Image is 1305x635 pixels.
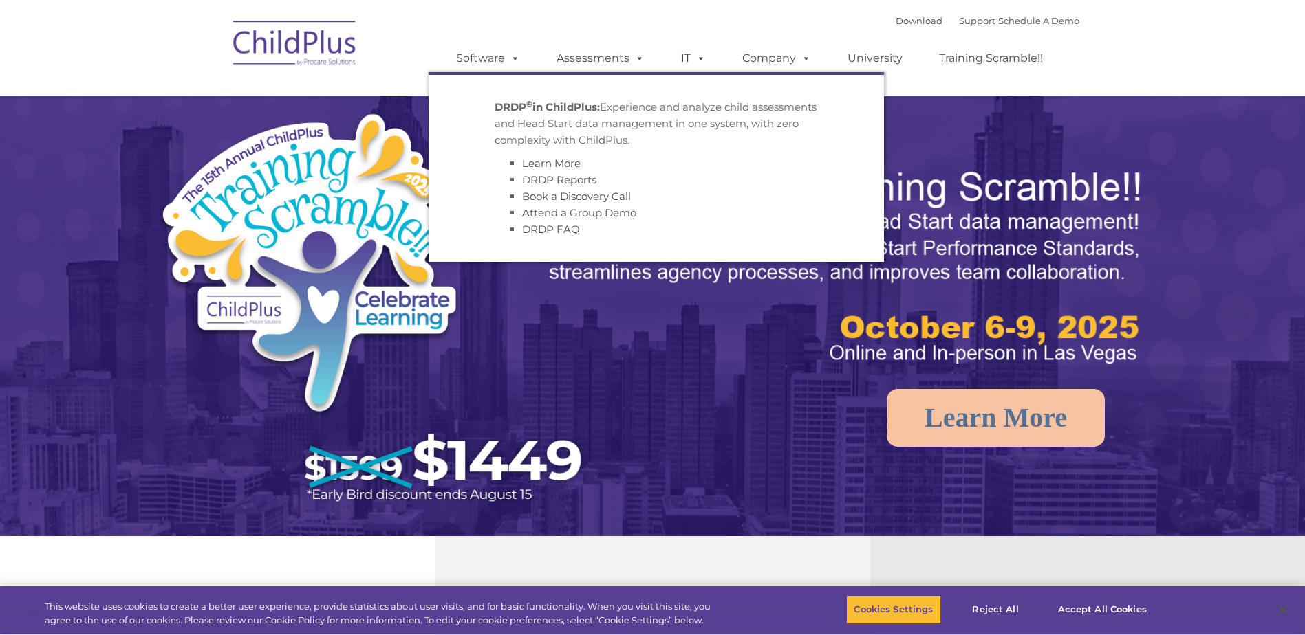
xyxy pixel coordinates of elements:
[729,45,825,72] a: Company
[896,15,942,26] a: Download
[45,600,718,627] div: This website uses cookies to create a better user experience, provide statistics about user visit...
[846,595,940,624] button: Cookies Settings
[526,99,532,109] sup: ©
[522,190,631,203] a: Book a Discovery Call
[191,147,250,157] span: Phone number
[191,91,233,101] span: Last name
[442,45,534,72] a: Software
[887,389,1105,447] a: Learn More
[522,157,581,170] a: Learn More
[522,223,580,236] a: DRDP FAQ
[925,45,1057,72] a: Training Scramble!!
[896,15,1079,26] font: |
[834,45,916,72] a: University
[495,99,818,148] p: Experience and analyze child assessments and Head Start data management in one system, with zero ...
[1268,594,1298,625] button: Close
[495,100,600,113] strong: DRDP in ChildPlus:
[543,45,658,72] a: Assessments
[959,15,995,26] a: Support
[522,206,636,219] a: Attend a Group Demo
[953,595,1039,624] button: Reject All
[226,11,364,80] img: ChildPlus by Procare Solutions
[667,45,720,72] a: IT
[1050,595,1154,624] button: Accept All Cookies
[522,173,596,186] a: DRDP Reports
[998,15,1079,26] a: Schedule A Demo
